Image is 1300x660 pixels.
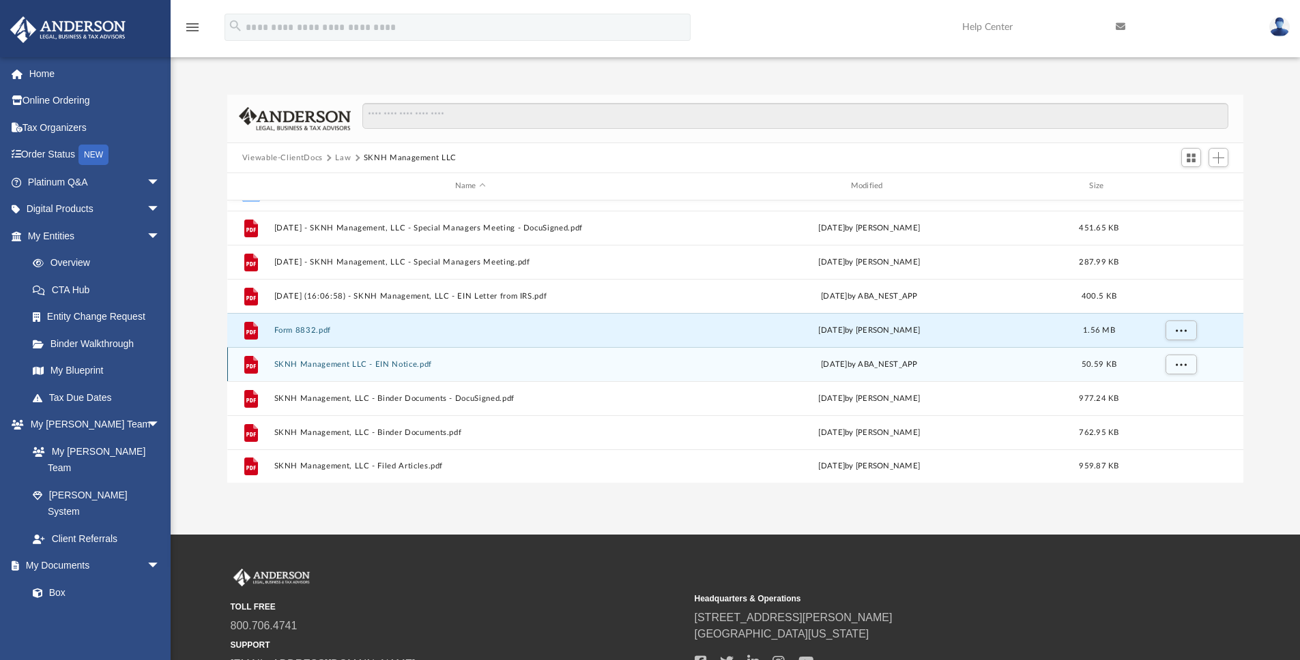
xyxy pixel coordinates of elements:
button: [DATE] - SKNH Management, LLC - Special Managers Meeting - DocuSigned.pdf [274,224,667,232]
div: [DATE] by [PERSON_NAME] [673,222,1066,234]
span: 451.65 KB [1079,224,1118,231]
a: My Entitiesarrow_drop_down [10,222,181,250]
div: [DATE] by ABA_NEST_APP [673,358,1066,370]
a: Online Ordering [10,87,181,115]
a: CTA Hub [19,276,181,303]
div: [DATE] by [PERSON_NAME] [673,460,1066,472]
a: Tax Organizers [10,114,181,141]
a: [STREET_ADDRESS][PERSON_NAME] [695,612,893,623]
div: Size [1071,180,1126,192]
a: 800.706.4741 [231,620,298,631]
div: [DATE] by [PERSON_NAME] [673,324,1066,336]
button: Add [1209,148,1229,167]
img: User Pic [1269,17,1290,37]
a: Overview [19,250,181,277]
a: menu [184,26,201,35]
img: Anderson Advisors Platinum Portal [231,569,313,586]
input: Search files and folders [362,103,1228,129]
div: id [233,180,268,192]
a: Tax Due Dates [19,384,181,411]
span: arrow_drop_down [147,168,174,196]
div: id [1132,180,1228,192]
a: [PERSON_NAME] System [19,481,174,525]
span: arrow_drop_down [147,411,174,439]
span: 959.87 KB [1079,462,1118,470]
button: Law [335,152,351,164]
a: My [PERSON_NAME] Teamarrow_drop_down [10,411,174,438]
button: SKNH Management, LLC - Filed Articles.pdf [274,462,667,470]
button: Switch to Grid View [1181,148,1202,167]
a: Order StatusNEW [10,141,181,169]
button: SKNH Management LLC - EIN Notice.pdf [274,360,667,369]
small: SUPPORT [231,639,685,651]
button: More options [1165,320,1196,340]
span: 400.5 KB [1082,292,1116,299]
div: NEW [78,145,109,165]
a: Binder Walkthrough [19,330,181,357]
a: Client Referrals [19,525,174,552]
button: Form 8832.pdf [274,326,667,335]
a: Home [10,60,181,87]
button: SKNH Management LLC [364,152,457,164]
i: menu [184,19,201,35]
div: grid [227,200,1244,483]
div: Name [273,180,666,192]
span: 1.56 MB [1083,326,1115,333]
div: [DATE] by ABA_NEST_APP [673,290,1066,302]
span: arrow_drop_down [147,222,174,250]
a: Digital Productsarrow_drop_down [10,196,181,223]
button: More options [1165,354,1196,374]
small: TOLL FREE [231,601,685,613]
i: search [228,18,243,33]
span: 977.24 KB [1079,394,1118,402]
a: My Blueprint [19,357,174,385]
div: Modified [672,180,1065,192]
div: [DATE] by [PERSON_NAME] [673,426,1066,438]
small: Headquarters & Operations [695,592,1149,605]
a: My Documentsarrow_drop_down [10,552,174,580]
a: [GEOGRAPHIC_DATA][US_STATE] [695,628,869,640]
a: Platinum Q&Aarrow_drop_down [10,168,181,196]
a: Box [19,579,167,606]
a: Entity Change Request [19,303,181,331]
div: [DATE] by [PERSON_NAME] [673,392,1066,404]
span: 287.99 KB [1079,258,1118,265]
span: 762.95 KB [1079,428,1118,436]
button: SKNH Management, LLC - Binder Documents - DocuSigned.pdf [274,394,667,403]
span: arrow_drop_down [147,552,174,580]
button: [DATE] - SKNH Management, LLC - Special Managers Meeting.pdf [274,258,667,267]
button: SKNH Management, LLC - Binder Documents.pdf [274,428,667,437]
span: 50.59 KB [1082,360,1116,367]
span: arrow_drop_down [147,196,174,224]
div: [DATE] by [PERSON_NAME] [673,256,1066,268]
button: Viewable-ClientDocs [242,152,323,164]
a: Meeting Minutes [19,606,174,633]
button: [DATE] (16:06:58) - SKNH Management, LLC - EIN Letter from IRS.pdf [274,292,667,301]
a: My [PERSON_NAME] Team [19,438,167,481]
img: Anderson Advisors Platinum Portal [6,16,130,43]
